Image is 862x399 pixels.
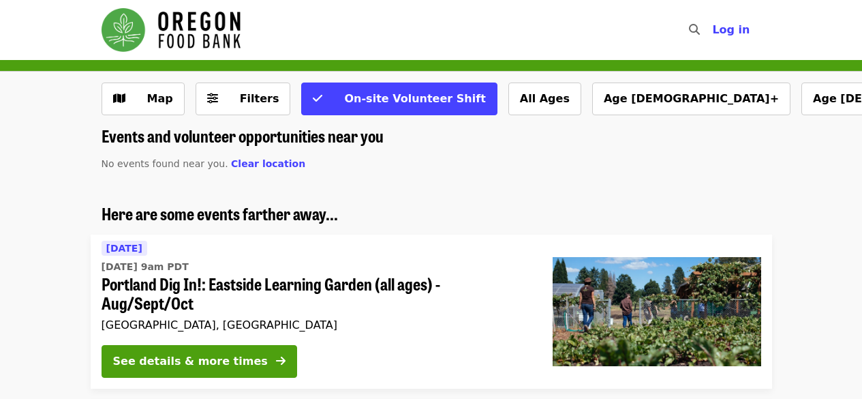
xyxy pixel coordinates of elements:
span: [DATE] [106,243,142,254]
i: arrow-right icon [276,355,286,368]
time: [DATE] 9am PDT [102,260,189,274]
i: check icon [313,92,322,105]
img: Oregon Food Bank - Home [102,8,241,52]
span: Log in [712,23,750,36]
button: All Ages [508,83,581,115]
span: Here are some events farther away... [102,201,338,225]
button: On-site Volunteer Shift [301,83,497,115]
span: Map [147,92,173,105]
button: Clear location [231,157,305,171]
input: Search [708,14,719,46]
button: See details & more times [102,345,297,378]
span: No events found near you. [102,158,228,169]
span: Portland Dig In!: Eastside Learning Garden (all ages) - Aug/Sept/Oct [102,274,531,314]
span: Clear location [231,158,305,169]
button: Show map view [102,83,185,115]
a: See details for "Portland Dig In!: Eastside Learning Garden (all ages) - Aug/Sept/Oct" [91,235,772,389]
i: search icon [689,23,700,36]
i: map icon [113,92,125,105]
img: Portland Dig In!: Eastside Learning Garden (all ages) - Aug/Sept/Oct organized by Oregon Food Bank [553,257,761,366]
button: Age [DEMOGRAPHIC_DATA]+ [592,83,790,115]
div: See details & more times [113,353,268,370]
span: Filters [240,92,279,105]
div: [GEOGRAPHIC_DATA], [GEOGRAPHIC_DATA] [102,319,531,331]
button: Log in [701,16,760,44]
i: sliders-h icon [207,92,218,105]
span: On-site Volunteer Shift [344,92,485,105]
span: Events and volunteer opportunities near you [102,123,384,147]
button: Filters (0 selected) [196,83,291,115]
